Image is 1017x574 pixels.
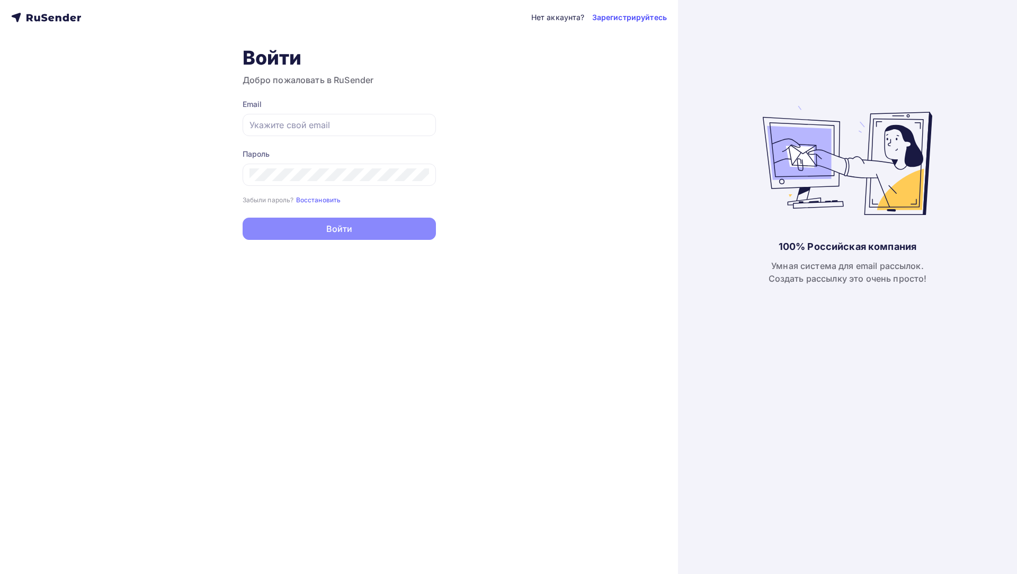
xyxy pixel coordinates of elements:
[779,240,916,253] div: 100% Российская компания
[243,74,436,86] h3: Добро пожаловать в RuSender
[531,12,585,23] div: Нет аккаунта?
[243,218,436,240] button: Войти
[243,149,436,159] div: Пароль
[296,196,341,204] small: Восстановить
[296,195,341,204] a: Восстановить
[243,99,436,110] div: Email
[249,119,429,131] input: Укажите свой email
[243,196,294,204] small: Забыли пароль?
[243,46,436,69] h1: Войти
[769,259,927,285] div: Умная система для email рассылок. Создать рассылку это очень просто!
[592,12,667,23] a: Зарегистрируйтесь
